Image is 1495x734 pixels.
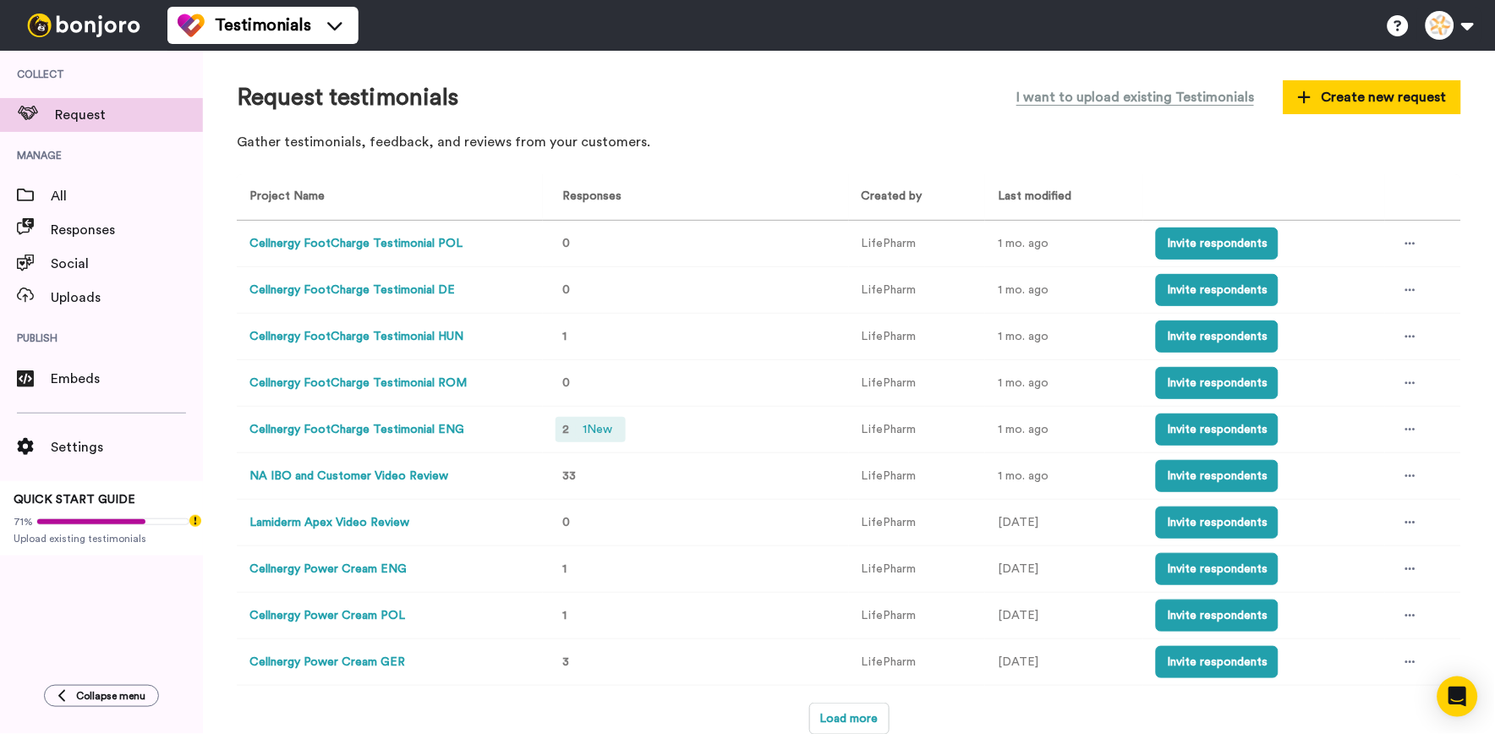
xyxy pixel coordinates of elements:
button: Invite respondents [1156,553,1279,585]
span: 0 [562,377,570,389]
span: 2 [562,424,569,435]
span: QUICK START GUIDE [14,494,135,506]
button: Invite respondents [1156,600,1279,632]
h1: Request testimonials [237,85,459,111]
button: Cellnergy Power Cream ENG [249,561,407,578]
td: 1 mo. ago [985,221,1143,267]
td: LifePharm [849,546,985,593]
button: Cellnergy Power Cream POL [249,607,405,625]
td: 1 mo. ago [985,407,1143,453]
span: All [51,186,203,206]
span: 1 [562,331,567,342]
span: 0 [562,284,570,296]
button: Cellnergy FootCharge Testimonial DE [249,282,455,299]
span: Settings [51,437,203,457]
span: Upload existing testimonials [14,532,189,545]
button: Create new request [1284,80,1461,114]
span: Collapse menu [76,689,145,703]
td: LifePharm [849,407,985,453]
span: 0 [562,517,570,529]
span: 33 [562,470,576,482]
td: LifePharm [849,453,985,500]
th: Created by [849,174,985,221]
td: 1 mo. ago [985,267,1143,314]
button: Invite respondents [1156,460,1279,492]
th: Last modified [985,174,1143,221]
td: LifePharm [849,500,985,546]
button: Cellnergy FootCharge Testimonial POL [249,235,463,253]
img: bj-logo-header-white.svg [20,14,147,37]
td: LifePharm [849,360,985,407]
td: [DATE] [985,593,1143,639]
button: Invite respondents [1156,507,1279,539]
button: Cellnergy Power Cream GER [249,654,405,671]
span: Embeds [51,369,203,389]
th: Project Name [237,174,543,221]
p: Gather testimonials, feedback, and reviews from your customers. [237,133,1461,152]
button: Cellnergy FootCharge Testimonial ENG [249,421,464,439]
span: Request [55,105,203,125]
span: Responses [51,220,203,240]
button: Invite respondents [1156,274,1279,306]
button: Invite respondents [1156,646,1279,678]
td: LifePharm [849,314,985,360]
span: I want to upload existing Testimonials [1016,87,1254,107]
td: [DATE] [985,639,1143,686]
button: Lamiderm Apex Video Review [249,514,409,532]
span: Testimonials [215,14,311,37]
td: LifePharm [849,639,985,686]
td: [DATE] [985,500,1143,546]
div: Tooltip anchor [188,513,203,529]
span: 3 [562,656,569,668]
button: Invite respondents [1156,414,1279,446]
td: 1 mo. ago [985,453,1143,500]
span: Uploads [51,288,203,308]
span: 71% [14,515,33,529]
span: Create new request [1298,87,1447,107]
button: NA IBO and Customer Video Review [249,468,448,485]
td: 1 mo. ago [985,360,1143,407]
td: LifePharm [849,221,985,267]
button: Invite respondents [1156,227,1279,260]
button: Invite respondents [1156,367,1279,399]
span: 1 [562,610,567,622]
td: [DATE] [985,546,1143,593]
button: Cellnergy FootCharge Testimonial ROM [249,375,467,392]
span: 0 [562,238,570,249]
span: 1 [562,563,567,575]
span: 1 New [576,420,619,439]
td: LifePharm [849,267,985,314]
span: Social [51,254,203,274]
img: tm-color.svg [178,12,205,39]
button: Collapse menu [44,685,159,707]
button: Invite respondents [1156,320,1279,353]
td: LifePharm [849,593,985,639]
td: 1 mo. ago [985,314,1143,360]
div: Open Intercom Messenger [1437,676,1478,717]
button: I want to upload existing Testimonials [1004,79,1267,116]
button: Cellnergy FootCharge Testimonial HUN [249,328,463,346]
span: Responses [556,190,622,202]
